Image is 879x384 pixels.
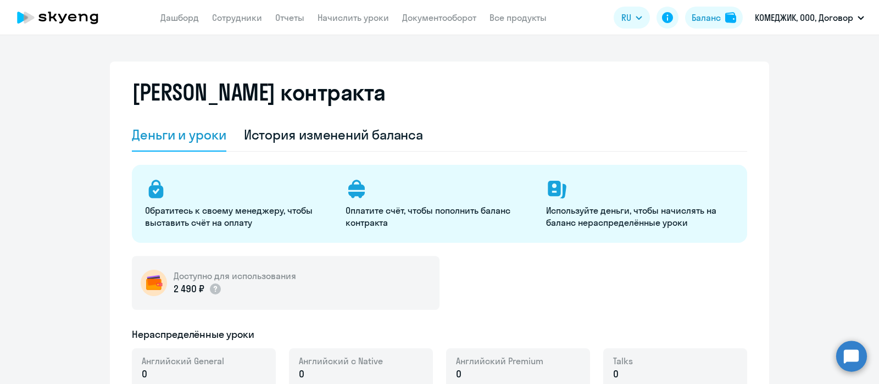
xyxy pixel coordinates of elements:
span: 0 [613,367,619,381]
a: Все продукты [489,12,547,23]
span: Английский General [142,355,224,367]
a: Сотрудники [212,12,262,23]
h5: Нераспределённые уроки [132,327,254,342]
p: Используйте деньги, чтобы начислять на баланс нераспределённые уроки [546,204,733,229]
a: Документооборот [402,12,476,23]
a: Отчеты [275,12,304,23]
button: КОМЕДЖИК, ООО, Договор [749,4,870,31]
span: Английский с Native [299,355,383,367]
p: 2 490 ₽ [174,282,222,296]
h2: [PERSON_NAME] контракта [132,79,386,105]
span: 0 [142,367,147,381]
span: Talks [613,355,633,367]
span: Английский Premium [456,355,543,367]
img: wallet-circle.png [141,270,167,296]
button: RU [614,7,650,29]
img: balance [725,12,736,23]
span: 0 [299,367,304,381]
span: RU [621,11,631,24]
h5: Доступно для использования [174,270,296,282]
p: Оплатите счёт, чтобы пополнить баланс контракта [346,204,533,229]
a: Дашборд [160,12,199,23]
button: Балансbalance [685,7,743,29]
a: Начислить уроки [318,12,389,23]
div: Баланс [692,11,721,24]
span: 0 [456,367,461,381]
p: Обратитесь к своему менеджеру, чтобы выставить счёт на оплату [145,204,332,229]
div: Деньги и уроки [132,126,226,143]
p: КОМЕДЖИК, ООО, Договор [755,11,853,24]
div: История изменений баланса [244,126,424,143]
